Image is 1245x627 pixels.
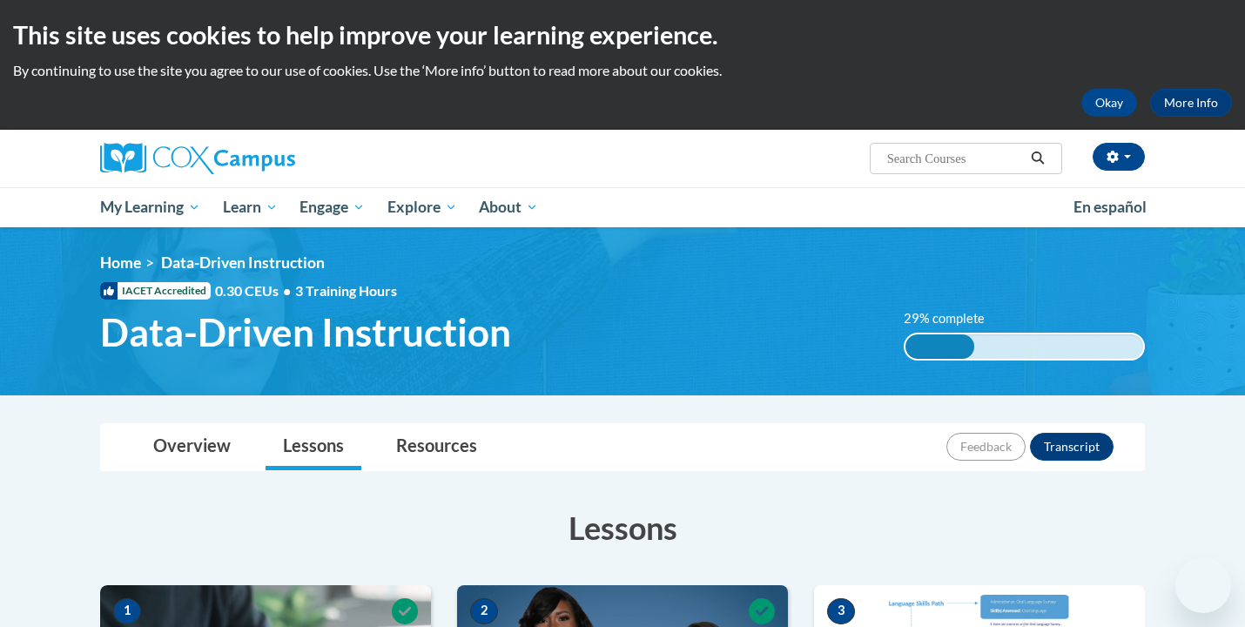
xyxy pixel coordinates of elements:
span: • [283,282,291,299]
div: 29% complete [905,334,974,359]
h3: Lessons [100,506,1145,549]
button: Okay [1081,89,1137,117]
span: En español [1073,198,1147,216]
a: More Info [1150,89,1232,117]
iframe: Button to launch messaging window [1175,557,1231,613]
span: Engage [299,197,365,218]
span: 2 [470,598,498,624]
span: 3 Training Hours [295,282,397,299]
div: Main menu [74,187,1171,227]
button: Feedback [946,433,1026,461]
span: My Learning [100,197,200,218]
button: Transcript [1030,433,1114,461]
a: About [468,187,550,227]
span: IACET Accredited [100,282,211,300]
span: Explore [387,197,457,218]
span: 3 [827,598,855,624]
a: Lessons [266,424,361,470]
a: Overview [136,424,248,470]
span: 0.30 CEUs [215,281,295,300]
a: Resources [379,424,495,470]
a: Home [100,253,141,272]
img: Cox Campus [100,143,295,174]
a: En español [1062,189,1158,226]
span: Learn [223,197,278,218]
label: 29% complete [904,309,1004,328]
span: Data-Driven Instruction [100,309,511,355]
button: Search [1025,148,1051,169]
p: By continuing to use the site you agree to our use of cookies. Use the ‘More info’ button to read... [13,61,1232,80]
span: Data-Driven Instruction [161,253,325,272]
button: Account Settings [1093,143,1145,171]
span: 1 [113,598,141,624]
a: Cox Campus [100,143,431,174]
input: Search Courses [885,148,1025,169]
a: My Learning [89,187,212,227]
a: Engage [288,187,376,227]
a: Explore [376,187,468,227]
span: About [479,197,538,218]
h2: This site uses cookies to help improve your learning experience. [13,17,1232,52]
a: Learn [212,187,289,227]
